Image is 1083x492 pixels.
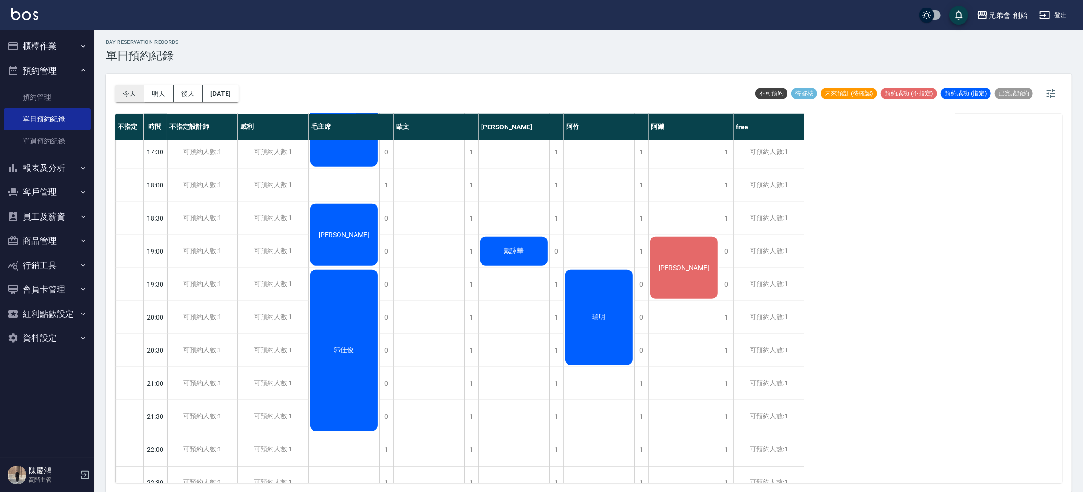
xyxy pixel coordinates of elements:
[29,475,77,484] p: 高階主管
[379,169,393,202] div: 1
[167,169,237,202] div: 可預約人數:1
[144,85,174,102] button: 明天
[549,433,563,466] div: 1
[634,169,648,202] div: 1
[4,204,91,229] button: 員工及薪資
[379,367,393,400] div: 0
[634,235,648,268] div: 1
[144,136,167,169] div: 17:30
[821,89,877,98] span: 未來預訂 (待確認)
[4,130,91,152] a: 單週預約紀錄
[394,114,479,140] div: 歐文
[634,334,648,367] div: 0
[549,136,563,169] div: 1
[379,202,393,235] div: 0
[4,180,91,204] button: 客戶管理
[464,268,478,301] div: 1
[549,202,563,235] div: 1
[4,253,91,278] button: 行銷工具
[988,9,1028,21] div: 兄弟會 創始
[238,301,308,334] div: 可預約人數:1
[309,114,394,140] div: 毛主席
[379,400,393,433] div: 0
[144,334,167,367] div: 20:30
[464,400,478,433] div: 1
[238,400,308,433] div: 可預約人數:1
[238,114,309,140] div: 威利
[649,114,734,140] div: 阿蹦
[144,114,167,140] div: 時間
[4,302,91,326] button: 紅利點數設定
[734,114,804,140] div: free
[167,400,237,433] div: 可預約人數:1
[379,301,393,334] div: 0
[1035,7,1072,24] button: 登出
[4,326,91,350] button: 資料設定
[734,136,804,169] div: 可預約人數:1
[464,136,478,169] div: 1
[734,169,804,202] div: 可預約人數:1
[464,202,478,235] div: 1
[4,108,91,130] a: 單日預約紀錄
[719,433,733,466] div: 1
[479,114,564,140] div: [PERSON_NAME]
[167,334,237,367] div: 可預約人數:1
[881,89,937,98] span: 預約成功 (不指定)
[719,334,733,367] div: 1
[634,400,648,433] div: 1
[317,231,371,238] span: [PERSON_NAME]
[238,433,308,466] div: 可預約人數:1
[106,39,179,45] h2: day Reservation records
[549,169,563,202] div: 1
[174,85,203,102] button: 後天
[379,433,393,466] div: 1
[949,6,968,25] button: save
[238,136,308,169] div: 可預約人數:1
[203,85,238,102] button: [DATE]
[634,268,648,301] div: 0
[167,433,237,466] div: 可預約人數:1
[464,235,478,268] div: 1
[995,89,1033,98] span: 已完成預約
[549,367,563,400] div: 1
[238,334,308,367] div: 可預約人數:1
[973,6,1032,25] button: 兄弟會 創始
[634,433,648,466] div: 1
[379,268,393,301] div: 0
[564,114,649,140] div: 阿竹
[734,235,804,268] div: 可預約人數:1
[167,301,237,334] div: 可預約人數:1
[634,367,648,400] div: 1
[657,264,711,271] span: [PERSON_NAME]
[144,202,167,235] div: 18:30
[8,466,26,484] img: Person
[379,235,393,268] div: 0
[4,229,91,253] button: 商品管理
[115,85,144,102] button: 今天
[4,277,91,302] button: 會員卡管理
[591,313,608,322] span: 瑞明
[719,235,733,268] div: 0
[464,334,478,367] div: 1
[719,136,733,169] div: 1
[634,301,648,334] div: 0
[464,301,478,334] div: 1
[144,367,167,400] div: 21:00
[549,334,563,367] div: 1
[734,268,804,301] div: 可預約人數:1
[144,235,167,268] div: 19:00
[238,169,308,202] div: 可預約人數:1
[106,49,179,62] h3: 單日預約紀錄
[719,301,733,334] div: 1
[734,367,804,400] div: 可預約人數:1
[238,268,308,301] div: 可預約人數:1
[167,268,237,301] div: 可預約人數:1
[734,301,804,334] div: 可預約人數:1
[941,89,991,98] span: 預約成功 (指定)
[4,59,91,83] button: 預約管理
[719,400,733,433] div: 1
[167,202,237,235] div: 可預約人數:1
[464,367,478,400] div: 1
[549,301,563,334] div: 1
[11,8,38,20] img: Logo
